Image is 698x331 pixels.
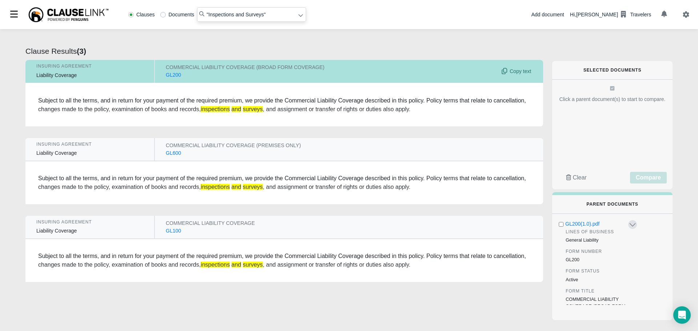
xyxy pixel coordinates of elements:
div: Add document [531,11,564,19]
div: Hi, [PERSON_NAME] [570,8,651,21]
button: GL200(1.0).pdf [564,220,627,229]
div: COMMERCIAL LIABILITY COVERAGE (PREMISES ONLY) [166,142,500,149]
em: and [232,184,241,190]
em: surveys [243,184,263,190]
span: Clear [573,174,586,181]
div: COMMERCIAL LIABILITY COVERAGE (BROAD FORM COVERAGE) [566,296,631,317]
div: COMMERCIAL LIABILITY COVERAGE [166,219,500,227]
div: GL100 [166,227,181,235]
span: Compare [636,174,661,181]
label: Clauses [128,12,155,17]
button: Compare [630,172,667,183]
h6: Form Number [566,249,631,254]
img: ClauseLink [28,7,109,23]
div: GL200(1.0).pdf [565,220,627,228]
button: Clear [558,172,595,183]
div: Insuring Agreement [36,219,143,225]
div: Subject to all the terms, and in return for your payment of the required premium, we provide the ... [38,96,530,114]
div: Liability Coverage [36,72,143,79]
div: Subject to all the terms, and in return for your payment of the required premium, we provide the ... [38,174,530,191]
em: surveys [243,106,263,112]
div: GL200 [166,71,181,79]
div: GL200 [566,257,631,263]
div: Liability Coverage [36,227,143,235]
em: and [232,262,241,268]
div: Insuring Agreement [36,142,143,147]
h6: Parent Documents [564,202,661,207]
div: Insuring Agreement [36,64,143,69]
input: Search library... [197,7,306,22]
div: COMMERCIAL LIABILITY COVERAGE (BROAD FORM COVERAGE) [166,64,500,71]
div: Subject to all the terms, and in return for your payment of the required premium, we provide the ... [38,252,530,269]
div: Active [566,276,631,283]
em: inspections [201,106,230,112]
h4: Clause Results [25,47,543,56]
div: Liability Coverage [36,149,143,157]
span: Copy Clause text to clipboard [500,68,531,75]
h6: Form Title [566,288,631,294]
div: Travelers [630,11,651,19]
label: Documents [160,12,194,17]
b: ( 3 ) [77,47,86,55]
em: and [232,106,241,112]
div: Open Intercom Messenger [673,306,691,324]
em: inspections [201,262,230,268]
div: Click a parent document(s) to start to compare. [558,96,667,103]
div: General Liability [566,237,631,244]
h6: Form Status [566,269,631,274]
h6: Lines Of Business [566,229,631,234]
em: surveys [243,262,263,268]
em: inspections [201,184,230,190]
div: GL600 [166,149,181,157]
h6: Selected Documents [564,68,661,73]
